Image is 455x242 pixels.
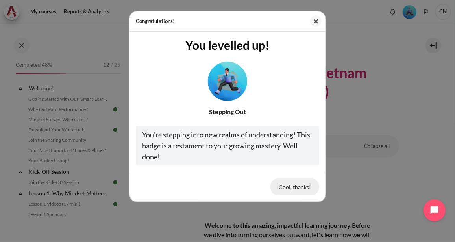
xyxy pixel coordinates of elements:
[310,15,322,27] button: Close
[136,126,319,165] div: You're stepping into new realms of understanding! This badge is a testament to your growing maste...
[136,38,319,52] h3: You levelled up!
[136,107,319,116] div: Stepping Out
[208,61,247,101] img: Level #3
[208,58,247,101] div: Level #3
[270,178,319,195] button: Cool, thanks!
[136,17,175,25] h5: Congratulations!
